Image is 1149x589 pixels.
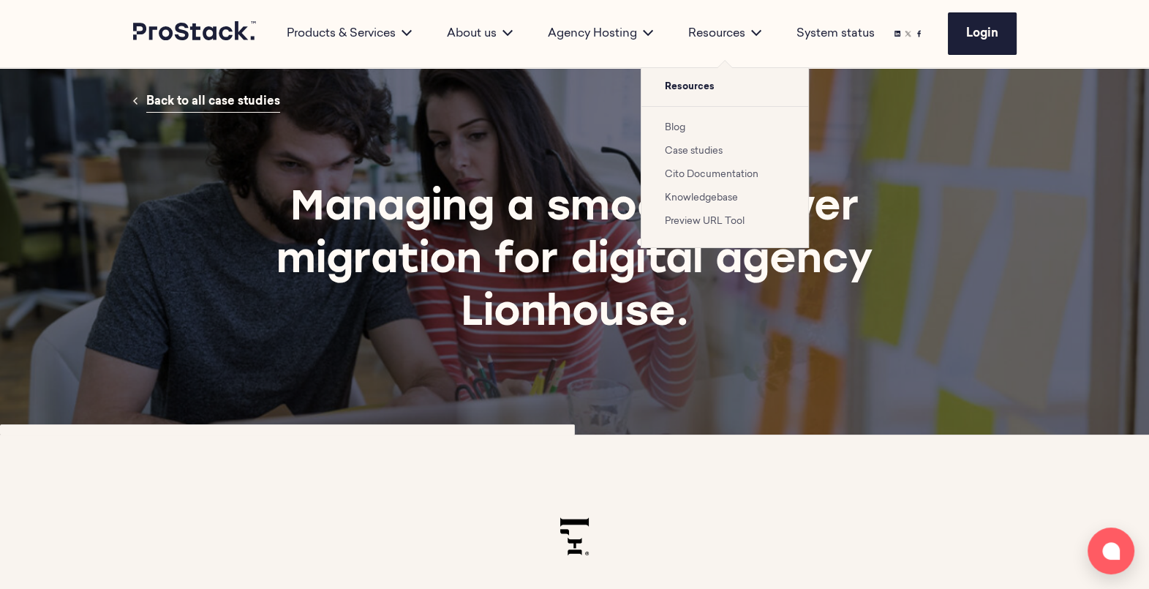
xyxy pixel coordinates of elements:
[948,12,1017,55] a: Login
[665,123,685,132] a: Blog
[560,517,589,555] img: logo-2.png
[665,217,745,226] a: Preview URL Tool
[796,25,875,42] a: System status
[665,146,723,156] a: Case studies
[641,68,808,106] span: Resources
[269,25,429,42] div: Products & Services
[146,91,280,113] a: Back to all case studies
[966,28,998,40] span: Login
[665,170,758,179] a: Cito Documentation
[133,21,257,46] a: Prostack logo
[429,25,530,42] div: About us
[665,193,738,203] a: Knowledgebase
[1088,528,1134,574] button: Open chat window
[146,96,280,108] span: Back to all case studies
[671,25,779,42] div: Resources
[221,183,927,341] h1: Managing a smooth server migration for digital agency Lionhouse.
[530,25,671,42] div: Agency Hosting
